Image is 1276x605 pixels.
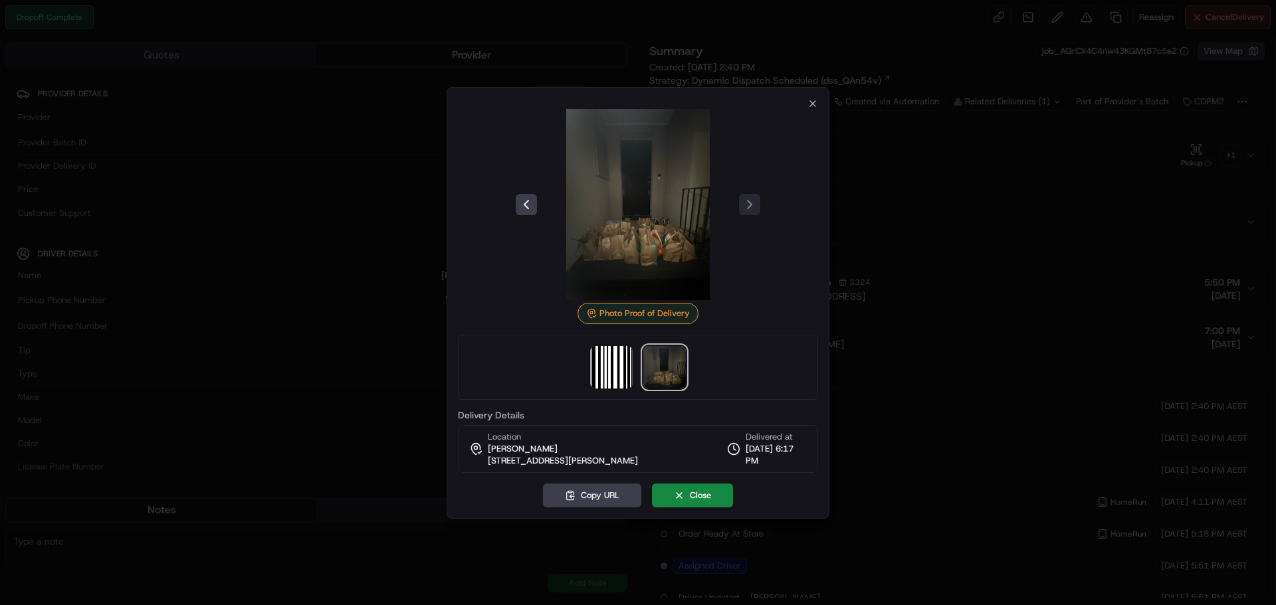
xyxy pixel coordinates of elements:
[488,443,558,455] span: [PERSON_NAME]
[578,303,698,324] div: Photo Proof of Delivery
[746,443,807,467] span: [DATE] 6:17 PM
[542,109,734,300] img: photo_proof_of_delivery image
[458,410,818,420] label: Delivery Details
[488,455,638,467] span: [STREET_ADDRESS][PERSON_NAME]
[643,346,686,389] img: photo_proof_of_delivery image
[543,483,641,507] button: Copy URL
[652,483,733,507] button: Close
[590,346,633,389] img: barcode_scan_on_pickup image
[488,431,521,443] span: Location
[746,431,807,443] span: Delivered at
